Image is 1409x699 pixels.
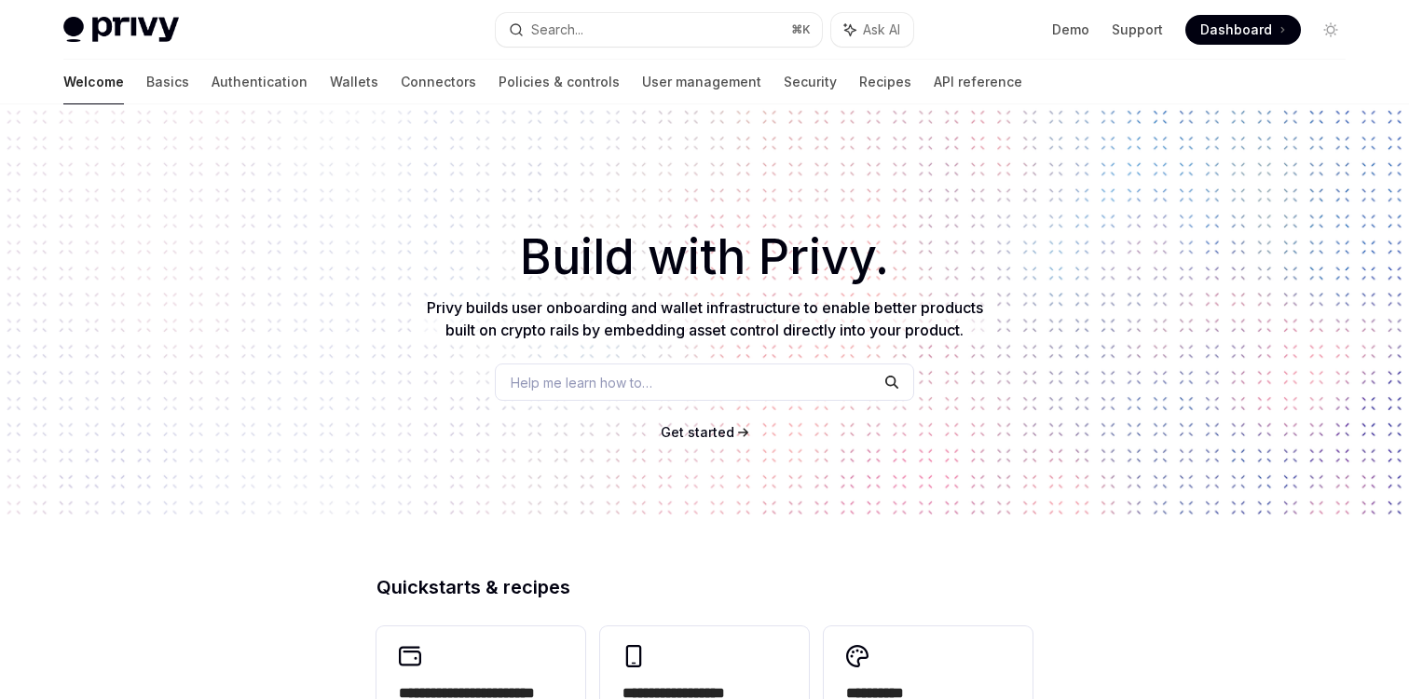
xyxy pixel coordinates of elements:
[63,60,124,104] a: Welcome
[212,60,308,104] a: Authentication
[427,298,983,339] span: Privy builds user onboarding and wallet infrastructure to enable better products built on crypto ...
[784,60,837,104] a: Security
[1185,15,1301,45] a: Dashboard
[330,60,378,104] a: Wallets
[791,22,811,37] span: ⌘ K
[863,21,900,39] span: Ask AI
[63,17,179,43] img: light logo
[1112,21,1163,39] a: Support
[376,578,570,596] span: Quickstarts & recipes
[531,19,583,41] div: Search...
[642,60,761,104] a: User management
[1052,21,1089,39] a: Demo
[499,60,620,104] a: Policies & controls
[496,13,822,47] button: Search...⌘K
[401,60,476,104] a: Connectors
[146,60,189,104] a: Basics
[661,423,734,442] a: Get started
[661,424,734,440] span: Get started
[934,60,1022,104] a: API reference
[520,240,889,274] span: Build with Privy.
[1200,21,1272,39] span: Dashboard
[511,373,652,392] span: Help me learn how to…
[1316,15,1346,45] button: Toggle dark mode
[831,13,913,47] button: Ask AI
[859,60,911,104] a: Recipes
